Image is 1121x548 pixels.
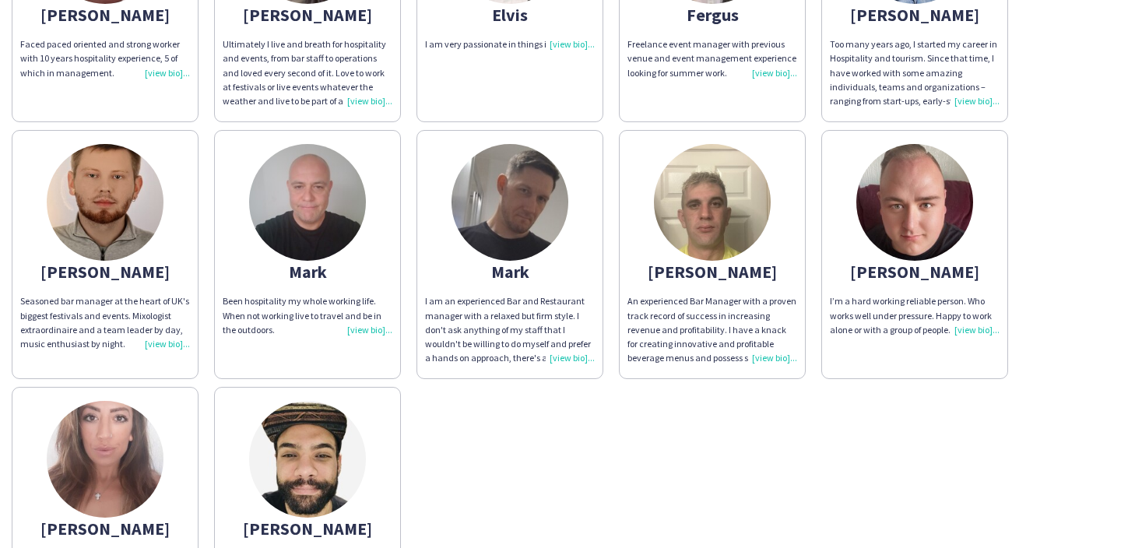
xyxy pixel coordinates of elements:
div: Too many years ago, I started my career in Hospitality and tourism. Since that time, I have worke... [830,37,1000,108]
div: Elvis [425,8,595,22]
img: thumb-661d86d31f187.jpeg [249,401,366,518]
img: thumb-660294b86a8ae.jpg [47,144,163,261]
div: [PERSON_NAME] [223,8,392,22]
div: Mark [223,265,392,279]
div: Ultimately I live and breath for hospitality and events, from bar staff to operations and loved e... [223,37,392,108]
img: thumb-682330d847136.jpg [249,144,366,261]
div: Freelance event manager with previous venue and event management experience looking for summer work. [627,37,797,80]
div: Mark [425,265,595,279]
img: thumb-65fb239738e83.jpeg [654,144,771,261]
div: Been hospitality my whole working life. When not working live to travel and be in the outdoors. [223,294,392,337]
div: Seasoned bar manager at the heart of UK's biggest festivals and events. Mixologist extraordinaire... [20,294,190,351]
div: I’m a hard working reliable person. Who works well under pressure. Happy to work alone or with a ... [830,294,1000,337]
img: thumb-66225078782a6.jpg [47,401,163,518]
div: [PERSON_NAME] [20,522,190,536]
div: An experienced Bar Manager with a proven track record of success in increasing revenue and profit... [627,294,797,365]
div: I am an experienced Bar and Restaurant manager with a relaxed but firm style. I don't ask anythin... [425,294,595,365]
img: thumb-6848418040df8.jpg [452,144,568,261]
div: [PERSON_NAME] [20,265,190,279]
div: [PERSON_NAME] [223,522,392,536]
div: I am very passionate in things i do. [425,37,595,51]
div: [PERSON_NAME] [627,265,797,279]
div: Fergus [627,8,797,22]
div: [PERSON_NAME] [830,265,1000,279]
div: [PERSON_NAME] [830,8,1000,22]
div: Faced paced oriented and strong worker with 10 years hospitality experience, 5 of which in manage... [20,37,190,80]
img: thumb-66a2838e7270e.jpeg [856,144,973,261]
div: [PERSON_NAME] [20,8,190,22]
